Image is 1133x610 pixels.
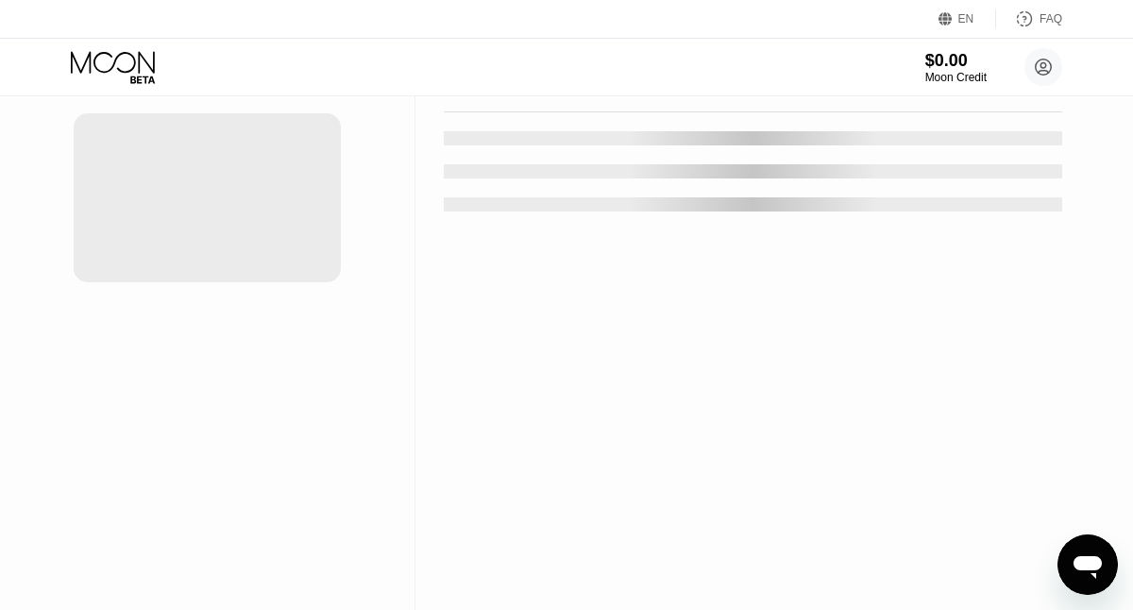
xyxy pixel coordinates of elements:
[939,9,996,28] div: EN
[925,51,987,84] div: $0.00Moon Credit
[996,9,1062,28] div: FAQ
[925,51,987,71] div: $0.00
[958,12,974,25] div: EN
[1057,534,1118,595] iframe: Button to launch messaging window
[1040,12,1062,25] div: FAQ
[925,71,987,84] div: Moon Credit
